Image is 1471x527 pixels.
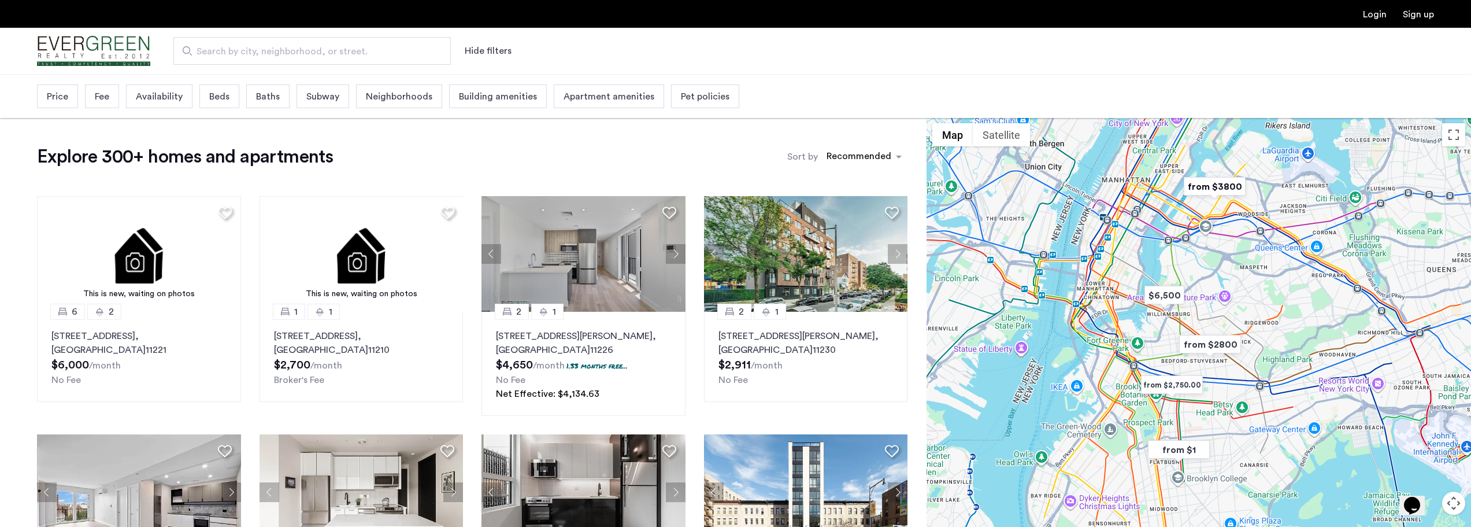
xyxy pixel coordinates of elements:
[481,244,501,264] button: Previous apartment
[704,196,908,312] img: 3_638313384672223653.jpeg
[109,305,114,319] span: 2
[89,361,121,370] sub: /month
[932,123,973,146] button: Show street map
[496,329,671,357] p: [STREET_ADDRESS][PERSON_NAME] 11226
[43,288,235,300] div: This is new, waiting on photos
[1140,282,1189,308] div: $6,500
[496,359,533,371] span: $4,650
[1143,437,1214,463] div: from $1
[481,482,501,502] button: Previous apartment
[256,90,280,104] span: Baths
[1136,372,1207,398] div: from $2,750.00
[37,482,57,502] button: Previous apartment
[366,90,432,104] span: Neighborhoods
[265,288,458,300] div: This is new, waiting on photos
[37,196,241,312] img: 2.gif
[310,361,342,370] sub: /month
[516,305,521,319] span: 2
[260,196,464,312] img: 2.gif
[274,329,449,357] p: [STREET_ADDRESS] 11210
[72,305,77,319] span: 6
[825,149,891,166] div: Recommended
[718,359,751,371] span: $2,911
[173,37,451,65] input: Apartment Search
[533,361,565,370] sub: /month
[37,196,241,312] a: This is new, waiting on photos
[553,305,556,319] span: 1
[496,375,525,385] span: No Fee
[37,145,333,168] h1: Explore 300+ homes and apartments
[666,244,686,264] button: Next apartment
[681,90,729,104] span: Pet policies
[443,482,463,502] button: Next apartment
[260,482,279,502] button: Previous apartment
[51,359,89,371] span: $6,000
[294,305,298,319] span: 1
[718,329,894,357] p: [STREET_ADDRESS][PERSON_NAME] 11230
[260,196,464,312] a: This is new, waiting on photos
[306,90,339,104] span: Subway
[465,44,512,58] button: Show or hide filters
[197,45,418,58] span: Search by city, neighborhood, or street.
[821,146,907,167] ng-select: sort-apartment
[564,90,654,104] span: Apartment amenities
[274,375,324,385] span: Broker's Fee
[209,90,229,104] span: Beds
[704,312,908,402] a: 21[STREET_ADDRESS][PERSON_NAME], [GEOGRAPHIC_DATA]11230No Fee
[274,359,310,371] span: $2,700
[260,312,464,402] a: 11[STREET_ADDRESS], [GEOGRAPHIC_DATA]11210Broker's Fee
[51,375,81,385] span: No Fee
[1174,331,1246,358] div: from $2800
[136,90,183,104] span: Availability
[566,361,628,371] p: 1.33 months free...
[459,90,537,104] span: Building amenities
[751,361,783,370] sub: /month
[329,305,332,319] span: 1
[704,482,724,502] button: Previous apartment
[481,312,686,416] a: 21[STREET_ADDRESS][PERSON_NAME], [GEOGRAPHIC_DATA]112261.33 months free...No FeeNet Effective: $4...
[666,482,686,502] button: Next apartment
[1442,123,1465,146] button: Toggle fullscreen view
[47,90,68,104] span: Price
[704,244,724,264] button: Previous apartment
[787,150,818,164] label: Sort by
[1442,492,1465,515] button: Map camera controls
[1403,10,1434,19] a: Registration
[1363,10,1387,19] a: Login
[718,375,748,385] span: No Fee
[888,482,907,502] button: Next apartment
[1179,174,1250,200] div: from $3800
[496,389,599,399] span: Net Effective: $4,134.63
[888,244,907,264] button: Next apartment
[95,90,109,104] span: Fee
[1399,481,1436,515] iframe: chat widget
[775,305,779,319] span: 1
[973,123,1030,146] button: Show satellite imagery
[37,30,150,73] a: Cazamio Logo
[37,30,150,73] img: logo
[221,482,241,502] button: Next apartment
[51,329,227,357] p: [STREET_ADDRESS] 11221
[481,196,686,312] img: 66a1adb6-6608-43dd-a245-dc7333f8b390_638824126198252652.jpeg
[37,312,241,402] a: 62[STREET_ADDRESS], [GEOGRAPHIC_DATA]11221No Fee
[739,305,744,319] span: 2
